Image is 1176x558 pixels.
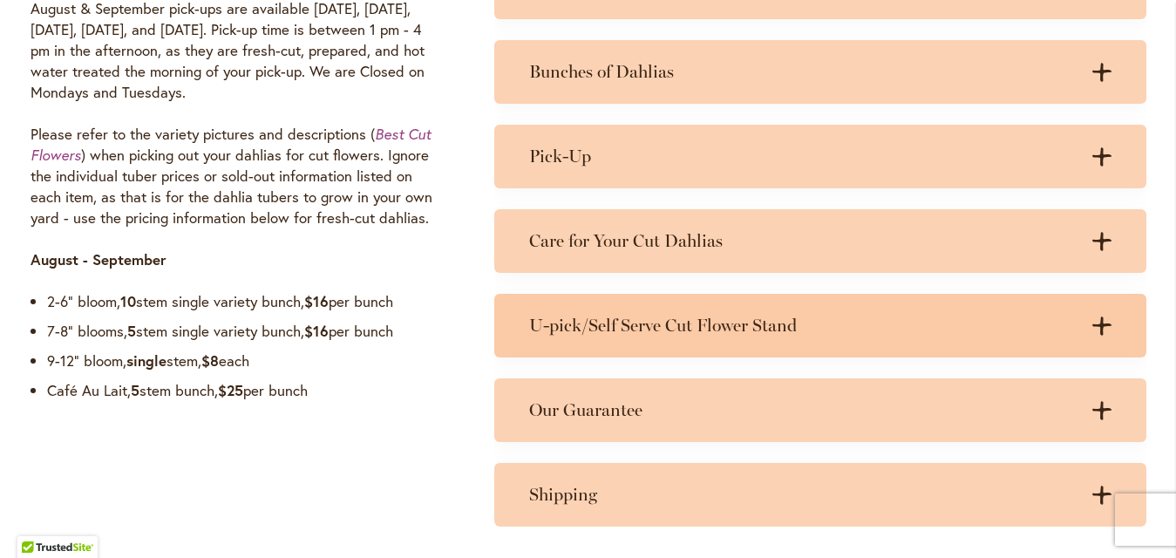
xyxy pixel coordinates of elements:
[494,294,1146,357] summary: U-pick/Self Serve Cut Flower Stand
[131,380,139,400] strong: 5
[31,124,444,228] p: Please refer to the variety pictures and descriptions ( ) when picking out your dahlias for cut f...
[31,124,431,165] a: Best Cut Flowers
[529,399,1077,421] h3: Our Guarantee
[494,40,1146,104] summary: Bunches of Dahlias
[529,484,1077,506] h3: Shipping
[47,291,444,312] li: 2-6” bloom, stem single variety bunch, per bunch
[47,321,444,342] li: 7-8” blooms, stem single variety bunch, per bunch
[529,315,1077,337] h3: U-pick/Self Serve Cut Flower Stand
[494,378,1146,442] summary: Our Guarantee
[494,125,1146,188] summary: Pick-Up
[304,321,329,341] strong: $16
[47,380,444,401] li: Café Au Lait, stem bunch, per bunch
[529,146,1077,167] h3: Pick-Up
[120,291,136,311] strong: 10
[31,125,431,164] em: Best Cut Flowers
[494,463,1146,527] summary: Shipping
[218,380,243,400] strong: $25
[127,321,136,341] strong: 5
[126,350,167,371] strong: single
[529,61,1077,83] h3: Bunches of Dahlias
[494,209,1146,273] summary: Care for Your Cut Dahlias
[201,350,219,371] strong: $8
[529,230,1077,252] h3: Care for Your Cut Dahlias
[304,291,329,311] strong: $16
[47,350,444,371] li: 9-12” bloom, stem, each
[31,249,167,269] strong: August - September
